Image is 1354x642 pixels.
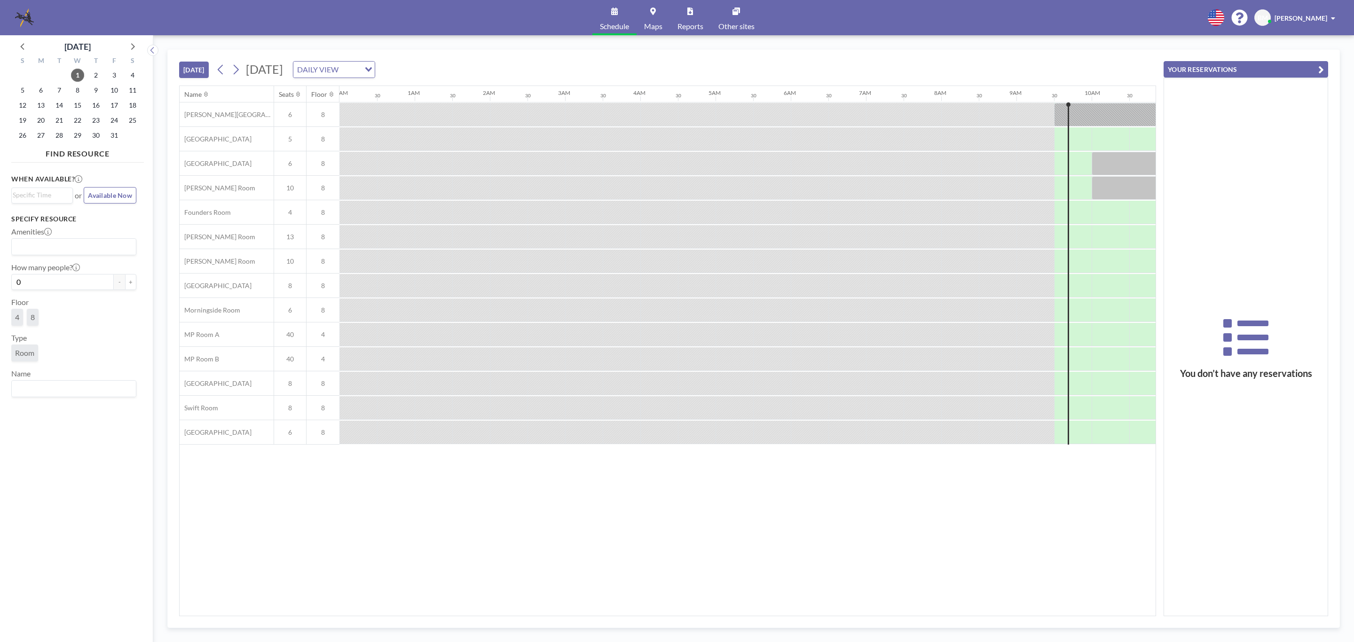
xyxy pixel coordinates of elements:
div: Name [184,90,202,99]
span: Thursday, October 9, 2025 [89,84,102,97]
span: [GEOGRAPHIC_DATA] [180,135,252,143]
div: 30 [525,93,531,99]
span: 8 [274,282,306,290]
span: Founders Room [180,208,231,217]
label: Amenities [11,227,52,236]
span: Thursday, October 16, 2025 [89,99,102,112]
span: 8 [307,428,339,437]
span: 6 [274,159,306,168]
span: 40 [274,330,306,339]
span: 8 [307,306,339,314]
div: 4AM [633,89,646,96]
span: 8 [307,257,339,266]
div: F [105,55,123,68]
span: [GEOGRAPHIC_DATA] [180,282,252,290]
div: Search for option [12,188,72,202]
h3: Specify resource [11,215,136,223]
div: 8AM [934,89,946,96]
div: 12AM [332,89,348,96]
div: 30 [1127,93,1133,99]
span: Saturday, October 18, 2025 [126,99,139,112]
span: Morningside Room [180,306,240,314]
div: 30 [901,93,907,99]
div: 7AM [859,89,871,96]
span: 13 [274,233,306,241]
span: Friday, October 10, 2025 [108,84,121,97]
span: [DATE] [246,62,283,76]
span: 8 [307,404,339,412]
span: Friday, October 3, 2025 [108,69,121,82]
label: Floor [11,298,29,307]
span: 4 [274,208,306,217]
div: [DATE] [64,40,91,53]
span: 10 [274,257,306,266]
div: 2AM [483,89,495,96]
span: 10 [274,184,306,192]
span: MP Room A [180,330,220,339]
span: 8 [274,379,306,388]
div: 30 [600,93,606,99]
div: 1AM [408,89,420,96]
span: Saturday, October 25, 2025 [126,114,139,127]
span: 4 [307,355,339,363]
span: Thursday, October 23, 2025 [89,114,102,127]
span: Schedule [600,23,629,30]
span: Monday, October 13, 2025 [34,99,47,112]
div: 30 [751,93,756,99]
span: 8 [307,208,339,217]
span: [GEOGRAPHIC_DATA] [180,379,252,388]
span: Reports [677,23,703,30]
div: 6AM [784,89,796,96]
span: [GEOGRAPHIC_DATA] [180,159,252,168]
button: + [125,274,136,290]
span: Sunday, October 19, 2025 [16,114,29,127]
span: Thursday, October 30, 2025 [89,129,102,142]
span: Available Now [88,191,132,199]
span: Saturday, October 11, 2025 [126,84,139,97]
label: How many people? [11,263,80,272]
input: Search for option [13,383,131,395]
div: Floor [311,90,327,99]
span: Sunday, October 5, 2025 [16,84,29,97]
span: Wednesday, October 22, 2025 [71,114,84,127]
span: Monday, October 27, 2025 [34,129,47,142]
div: 3AM [558,89,570,96]
div: 10AM [1085,89,1100,96]
span: 8 [307,379,339,388]
span: Sunday, October 12, 2025 [16,99,29,112]
h4: FIND RESOURCE [11,145,144,158]
button: YOUR RESERVATIONS [1164,61,1328,78]
input: Search for option [341,63,359,76]
span: MP Room B [180,355,219,363]
span: Wednesday, October 8, 2025 [71,84,84,97]
span: 4 [15,313,19,321]
span: Room [15,348,34,357]
div: S [14,55,32,68]
div: 30 [826,93,832,99]
span: 4 [307,330,339,339]
span: 8 [307,110,339,119]
span: Tuesday, October 28, 2025 [53,129,66,142]
span: Friday, October 17, 2025 [108,99,121,112]
span: Tuesday, October 7, 2025 [53,84,66,97]
span: Thursday, October 2, 2025 [89,69,102,82]
span: Monday, October 20, 2025 [34,114,47,127]
span: 8 [307,159,339,168]
span: Other sites [718,23,755,30]
span: Wednesday, October 1, 2025 [71,69,84,82]
label: Type [11,333,27,343]
span: Tuesday, October 21, 2025 [53,114,66,127]
span: 6 [274,110,306,119]
div: 30 [375,93,380,99]
div: 30 [676,93,681,99]
span: Tuesday, October 14, 2025 [53,99,66,112]
div: Seats [279,90,294,99]
button: Available Now [84,187,136,204]
div: 30 [976,93,982,99]
span: Maps [644,23,662,30]
span: Wednesday, October 29, 2025 [71,129,84,142]
span: 8 [31,313,35,321]
span: [PERSON_NAME] Room [180,233,255,241]
label: Name [11,369,31,378]
h3: You don’t have any reservations [1164,368,1328,379]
